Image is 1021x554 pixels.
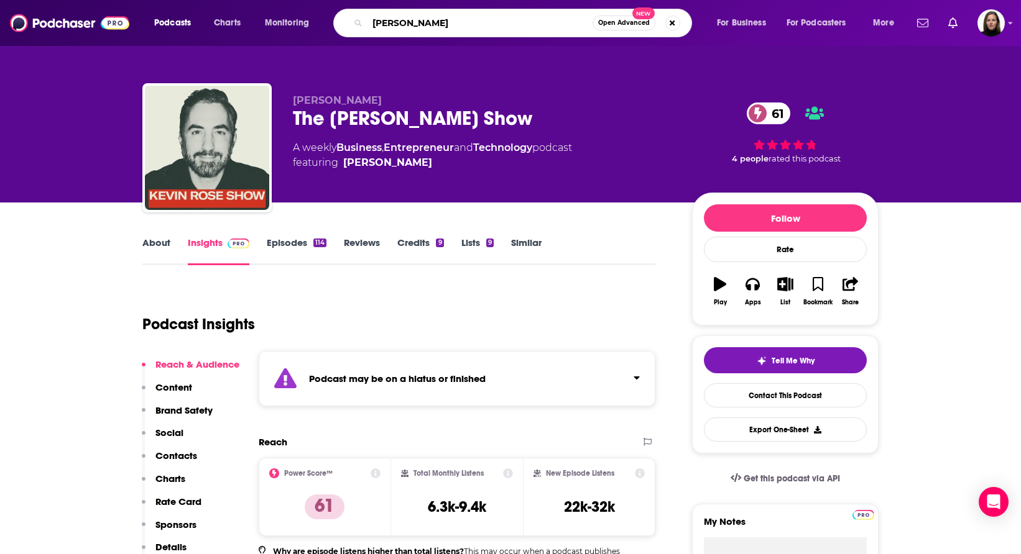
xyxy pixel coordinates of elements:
[142,496,201,519] button: Rate Card
[155,381,192,393] p: Content
[769,154,841,163] span: rated this podcast
[704,269,736,314] button: Play
[256,13,325,33] button: open menu
[979,487,1009,517] div: Open Intercom Messenger
[852,510,874,520] img: Podchaser Pro
[145,86,269,210] img: The Kevin Rose Show
[305,494,344,519] p: 61
[142,450,197,473] button: Contacts
[912,12,933,34] a: Show notifications dropdown
[142,358,239,381] button: Reach & Audience
[564,497,615,516] h3: 22k-32k
[10,11,129,35] img: Podchaser - Follow, Share and Rate Podcasts
[977,9,1005,37] span: Logged in as BevCat3
[943,12,963,34] a: Show notifications dropdown
[759,102,790,124] span: 61
[721,463,850,494] a: Get this podcast via API
[413,469,484,478] h2: Total Monthly Listens
[704,237,867,262] div: Rate
[632,7,655,19] span: New
[155,427,183,438] p: Social
[259,436,287,448] h2: Reach
[343,155,432,170] a: Kevin Rose
[780,299,790,306] div: List
[717,14,766,32] span: For Business
[155,496,201,507] p: Rate Card
[436,238,443,247] div: 9
[313,238,326,247] div: 114
[206,13,248,33] a: Charts
[345,9,704,37] div: Search podcasts, credits, & more...
[154,14,191,32] span: Podcasts
[802,269,834,314] button: Bookmark
[155,541,187,553] p: Details
[428,497,486,516] h3: 6.3k-9.4k
[142,427,183,450] button: Social
[757,356,767,366] img: tell me why sparkle
[284,469,333,478] h2: Power Score™
[397,237,443,265] a: Credits9
[293,155,572,170] span: featuring
[704,347,867,373] button: tell me why sparkleTell Me Why
[745,299,761,306] div: Apps
[546,469,614,478] h2: New Episode Listens
[155,450,197,461] p: Contacts
[155,519,196,530] p: Sponsors
[454,142,473,153] span: and
[769,269,802,314] button: List
[293,94,382,106] span: [PERSON_NAME]
[864,13,910,33] button: open menu
[142,473,185,496] button: Charts
[772,356,815,366] span: Tell Me Why
[228,238,249,248] img: Podchaser Pro
[142,237,170,265] a: About
[834,269,867,314] button: Share
[188,237,249,265] a: InsightsPodchaser Pro
[704,204,867,232] button: Follow
[142,519,196,542] button: Sponsors
[747,102,790,124] a: 61
[511,237,542,265] a: Similar
[155,404,213,416] p: Brand Safety
[461,237,494,265] a: Lists9
[803,299,833,306] div: Bookmark
[259,351,655,406] section: Click to expand status details
[142,404,213,427] button: Brand Safety
[787,14,846,32] span: For Podcasters
[873,14,894,32] span: More
[146,13,207,33] button: open menu
[744,473,840,484] span: Get this podcast via API
[293,140,572,170] div: A weekly podcast
[384,142,454,153] a: Entrepreneur
[142,315,255,334] h1: Podcast Insights
[852,508,874,520] a: Pro website
[593,16,655,30] button: Open AdvancedNew
[336,142,382,153] a: Business
[704,417,867,442] button: Export One-Sheet
[736,269,769,314] button: Apps
[142,381,192,404] button: Content
[473,142,532,153] a: Technology
[977,9,1005,37] img: User Profile
[704,515,867,537] label: My Notes
[344,237,380,265] a: Reviews
[714,299,727,306] div: Play
[708,13,782,33] button: open menu
[155,473,185,484] p: Charts
[367,13,593,33] input: Search podcasts, credits, & more...
[732,154,769,163] span: 4 people
[778,13,864,33] button: open menu
[214,14,241,32] span: Charts
[598,20,650,26] span: Open Advanced
[692,94,879,171] div: 61 4 peoplerated this podcast
[155,358,239,370] p: Reach & Audience
[309,373,486,384] strong: Podcast may be on a hiatus or finished
[704,383,867,407] a: Contact This Podcast
[265,14,309,32] span: Monitoring
[267,237,326,265] a: Episodes114
[486,238,494,247] div: 9
[977,9,1005,37] button: Show profile menu
[842,299,859,306] div: Share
